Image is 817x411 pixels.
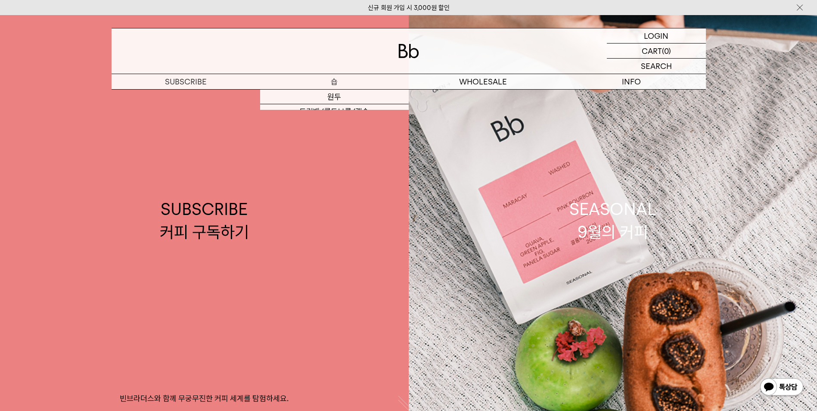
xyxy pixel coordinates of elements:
a: 원두 [260,90,409,104]
div: SEASONAL 9월의 커피 [569,198,656,243]
a: LOGIN [607,28,706,44]
p: LOGIN [644,28,668,43]
a: 숍 [260,74,409,89]
div: SUBSCRIBE 커피 구독하기 [160,198,249,243]
p: CART [642,44,662,58]
a: 드립백/콜드브루/캡슐 [260,104,409,119]
img: 로고 [398,44,419,58]
img: 카카오톡 채널 1:1 채팅 버튼 [759,377,804,398]
p: WHOLESALE [409,74,557,89]
a: CART (0) [607,44,706,59]
a: SUBSCRIBE [112,74,260,89]
p: INFO [557,74,706,89]
p: (0) [662,44,671,58]
p: SEARCH [641,59,672,74]
a: 신규 회원 가입 시 3,000원 할인 [368,4,450,12]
